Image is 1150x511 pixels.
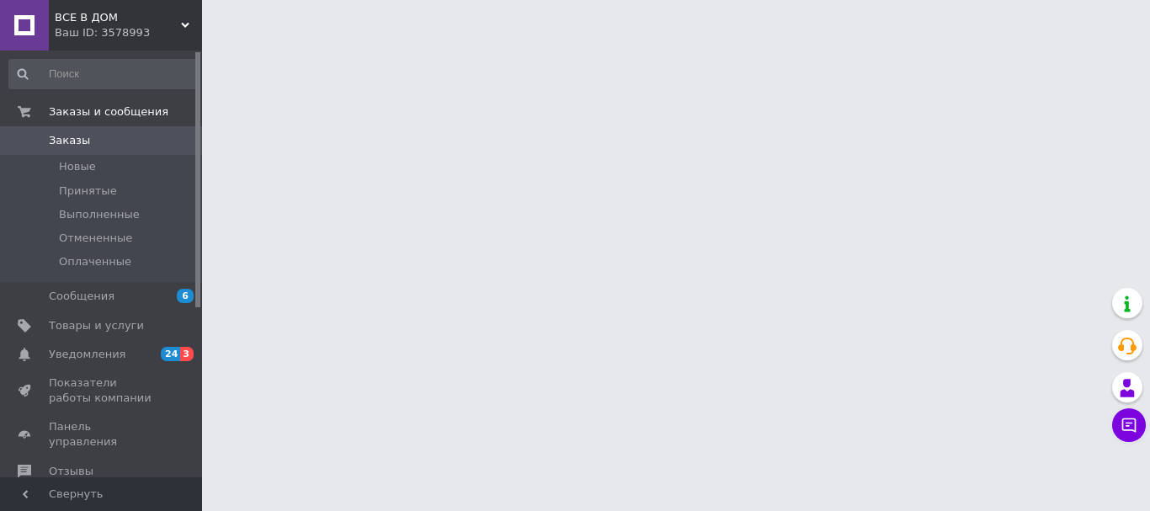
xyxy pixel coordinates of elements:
span: Отмененные [59,231,132,246]
span: 3 [180,347,194,361]
span: Заказы и сообщения [49,104,168,120]
button: Чат с покупателем [1112,408,1146,442]
span: Панель управления [49,419,156,450]
span: Заказы [49,133,90,148]
span: Товары и услуги [49,318,144,333]
span: Показатели работы компании [49,375,156,406]
span: Отзывы [49,464,93,479]
span: Сообщения [49,289,114,304]
span: Уведомления [49,347,125,362]
span: 6 [177,289,194,303]
span: ВСЕ В ДОМ [55,10,181,25]
span: Принятые [59,184,117,199]
span: Выполненные [59,207,140,222]
span: Новые [59,159,96,174]
div: Ваш ID: 3578993 [55,25,202,40]
input: Поиск [8,59,199,89]
span: Оплаченные [59,254,131,269]
span: 24 [161,347,180,361]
